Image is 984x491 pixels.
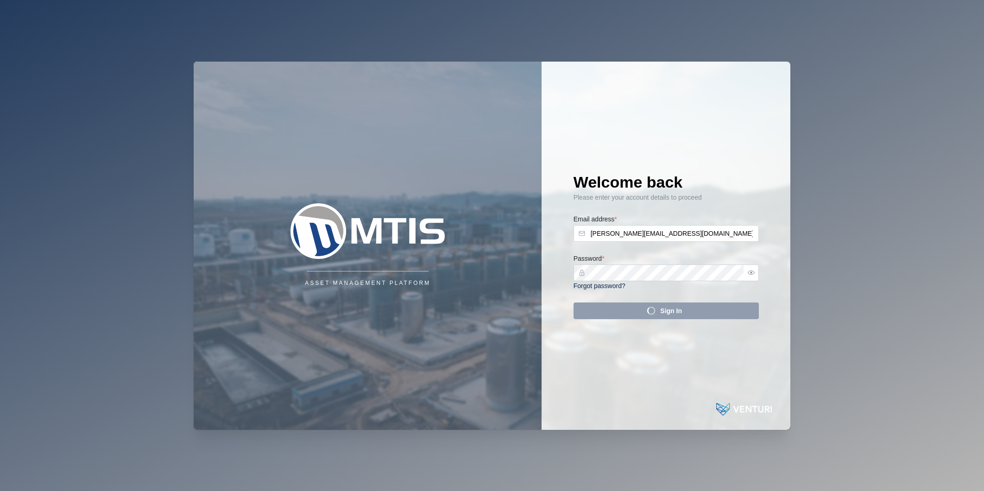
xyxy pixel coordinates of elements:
[574,282,625,290] a: Forgot password?
[305,279,430,288] div: Asset Management Platform
[574,225,759,242] input: Enter your email
[574,254,605,264] label: Password
[574,193,759,203] div: Please enter your account details to proceed
[275,203,460,259] img: Company Logo
[574,172,759,192] h1: Welcome back
[716,400,772,419] img: Powered by: Venturi
[574,214,617,225] label: Email address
